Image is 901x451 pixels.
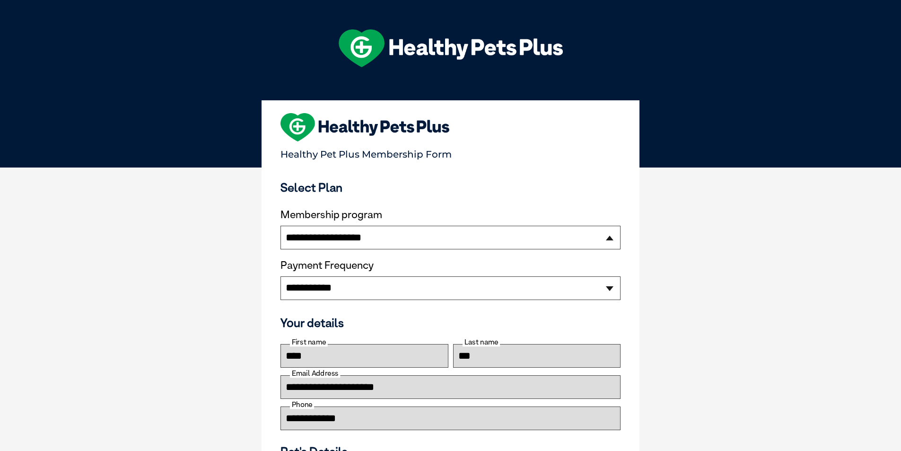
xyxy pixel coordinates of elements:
h3: Your details [280,316,621,330]
img: hpp-logo-landscape-green-white.png [339,29,563,67]
label: Email Address [290,369,340,378]
label: First name [290,338,328,346]
p: Healthy Pet Plus Membership Form [280,144,621,160]
label: Payment Frequency [280,259,374,272]
label: Last name [463,338,500,346]
h3: Select Plan [280,180,621,195]
img: heart-shape-hpp-logo-large.png [280,113,449,141]
label: Membership program [280,209,621,221]
label: Phone [290,400,314,409]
